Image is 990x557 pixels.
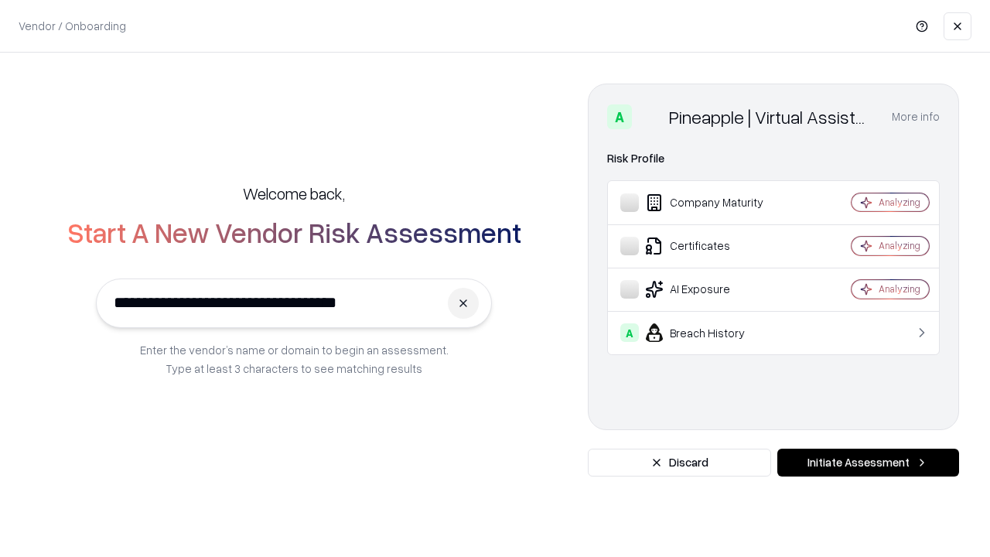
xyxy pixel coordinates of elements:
[607,104,632,129] div: A
[879,239,920,252] div: Analyzing
[638,104,663,129] img: Pineapple | Virtual Assistant Agency
[140,340,449,378] p: Enter the vendor’s name or domain to begin an assessment. Type at least 3 characters to see match...
[620,280,805,299] div: AI Exposure
[607,149,940,168] div: Risk Profile
[19,18,126,34] p: Vendor / Onboarding
[892,103,940,131] button: More info
[879,196,920,209] div: Analyzing
[620,193,805,212] div: Company Maturity
[67,217,521,248] h2: Start A New Vendor Risk Assessment
[879,282,920,296] div: Analyzing
[620,237,805,255] div: Certificates
[588,449,771,477] button: Discard
[243,183,345,204] h5: Welcome back,
[669,104,873,129] div: Pineapple | Virtual Assistant Agency
[620,323,639,342] div: A
[620,323,805,342] div: Breach History
[777,449,959,477] button: Initiate Assessment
